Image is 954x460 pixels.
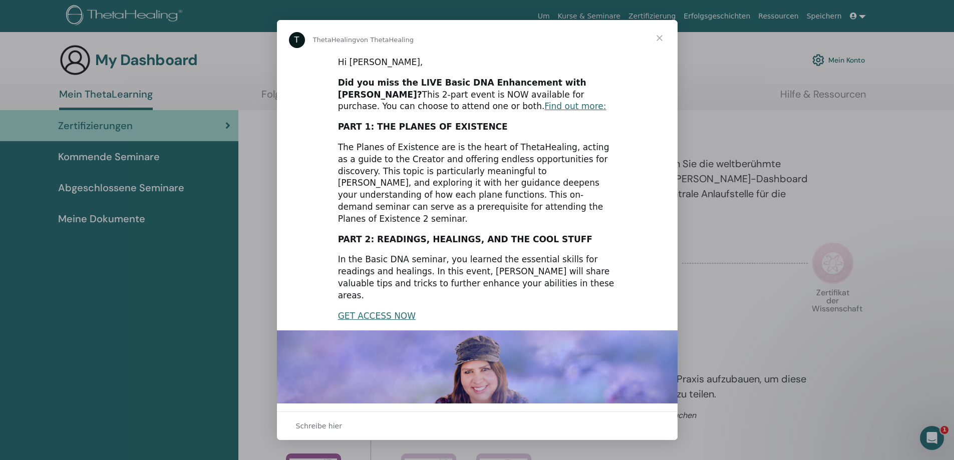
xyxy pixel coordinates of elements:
b: PART 1: THE PLANES OF EXISTENCE [338,122,508,132]
div: The Planes of Existence are is the heart of ThetaHealing, acting as a guide to the Creator and of... [338,142,616,225]
div: Hi [PERSON_NAME], [338,57,616,69]
span: Schreibe hier [296,419,343,432]
div: In the Basic DNA seminar, you learned the essential skills for readings and healings. In this eve... [338,254,616,301]
span: von ThetaHealing [356,36,414,44]
span: Schließen [642,20,678,56]
span: ThetaHealing [313,36,357,44]
a: GET ACCESS NOW [338,311,416,321]
a: Find out more: [544,101,606,111]
div: This 2-part event is NOW available for purchase. You can choose to attend one or both. [338,77,616,113]
b: Did you miss the LIVE Basic DNA Enhancement with [PERSON_NAME]? [338,78,586,100]
div: Unterhaltung öffnen und antworten [277,411,678,440]
b: PART 2: READINGS, HEALINGS, AND THE COOL STUFF [338,234,592,244]
div: Profile image for ThetaHealing [289,32,305,48]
